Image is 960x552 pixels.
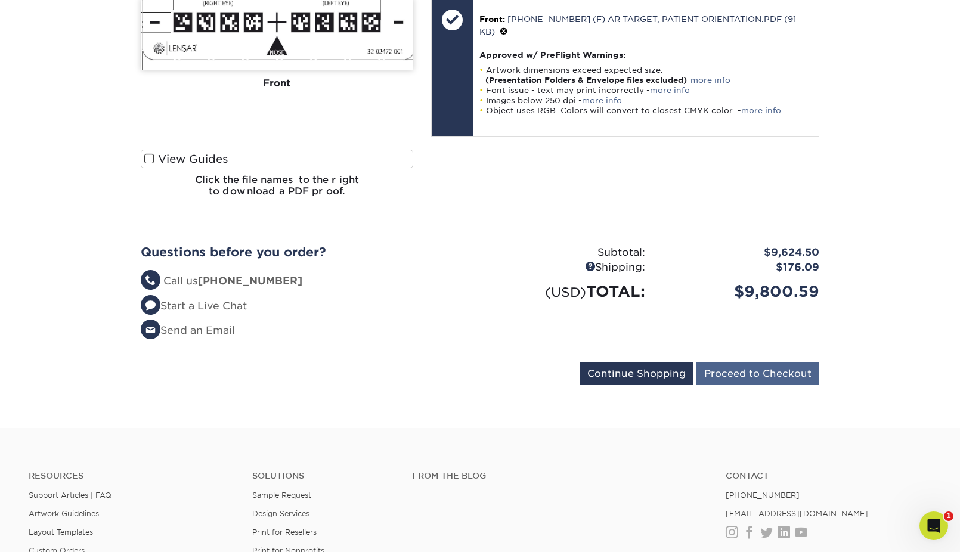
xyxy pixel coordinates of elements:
[480,245,654,261] div: Subtotal:
[726,471,931,481] a: Contact
[582,96,622,105] a: more info
[29,491,112,500] a: Support Articles | FAQ
[480,260,654,275] div: Shipping:
[690,76,730,85] a: more info
[252,491,311,500] a: Sample Request
[726,491,800,500] a: [PHONE_NUMBER]
[141,274,471,289] li: Call us
[479,50,813,60] h4: Approved w/ PreFlight Warnings:
[479,65,813,85] li: Artwork dimensions exceed expected size. -
[654,245,828,261] div: $9,624.50
[3,516,101,548] iframe: Google Customer Reviews
[29,509,99,518] a: Artwork Guidelines
[252,509,309,518] a: Design Services
[412,471,693,481] h4: From the Blog
[252,528,317,537] a: Print for Resellers
[141,324,235,336] a: Send an Email
[252,471,394,481] h4: Solutions
[485,76,687,85] strong: (Presentation Folders & Envelope files excluded)
[479,14,796,36] a: [PHONE_NUMBER] (F) AR TARGET, PATIENT ORIENTATION.PDF (91 KB)
[654,260,828,275] div: $176.09
[654,280,828,303] div: $9,800.59
[726,509,868,518] a: [EMAIL_ADDRESS][DOMAIN_NAME]
[696,362,819,385] input: Proceed to Checkout
[198,275,302,287] strong: [PHONE_NUMBER]
[141,70,413,96] div: Front
[141,300,247,312] a: Start a Live Chat
[919,511,948,540] iframe: Intercom live chat
[141,150,413,168] label: View Guides
[545,284,586,300] small: (USD)
[479,95,813,106] li: Images below 250 dpi -
[141,174,413,206] h6: Click the file names to the right to download a PDF proof.
[650,86,690,95] a: more info
[479,106,813,116] li: Object uses RGB. Colors will convert to closest CMYK color. -
[479,14,505,24] span: Front:
[141,245,471,259] h2: Questions before you order?
[944,511,953,521] span: 1
[29,471,234,481] h4: Resources
[580,362,693,385] input: Continue Shopping
[479,85,813,95] li: Font issue - text may print incorrectly -
[741,106,781,115] a: more info
[480,280,654,303] div: TOTAL:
